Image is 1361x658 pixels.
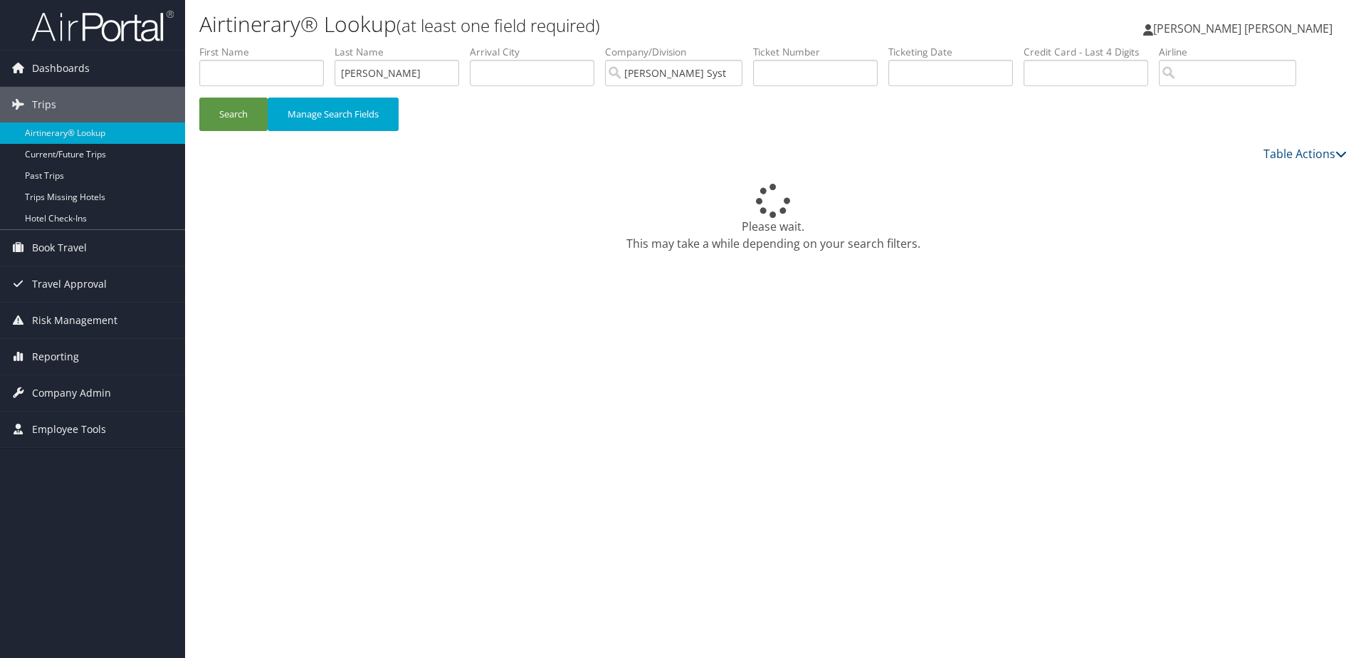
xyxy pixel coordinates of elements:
span: Employee Tools [32,412,106,447]
span: Book Travel [32,230,87,266]
label: Ticket Number [753,45,888,59]
span: Reporting [32,339,79,375]
span: [PERSON_NAME] [PERSON_NAME] [1153,21,1333,36]
button: Search [199,98,268,131]
label: Last Name [335,45,470,59]
label: Arrival City [470,45,605,59]
span: Trips [32,87,56,122]
label: Airline [1159,45,1307,59]
a: Table Actions [1263,146,1347,162]
label: First Name [199,45,335,59]
label: Ticketing Date [888,45,1024,59]
small: (at least one field required) [396,14,600,37]
span: Dashboards [32,51,90,86]
button: Manage Search Fields [268,98,399,131]
span: Risk Management [32,303,117,338]
label: Company/Division [605,45,753,59]
h1: Airtinerary® Lookup [199,9,965,39]
span: Travel Approval [32,266,107,302]
span: Company Admin [32,375,111,411]
a: [PERSON_NAME] [PERSON_NAME] [1143,7,1347,50]
div: Please wait. This may take a while depending on your search filters. [199,184,1347,252]
img: airportal-logo.png [31,9,174,43]
label: Credit Card - Last 4 Digits [1024,45,1159,59]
